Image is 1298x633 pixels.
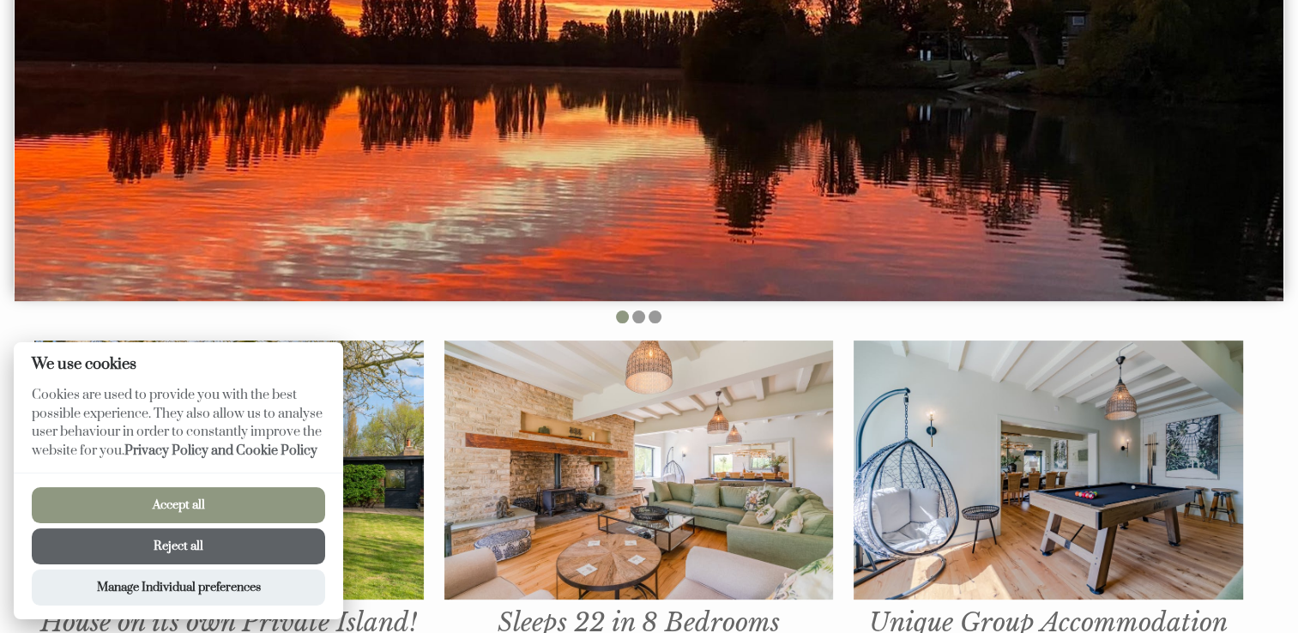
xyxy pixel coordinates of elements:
[854,341,1243,600] img: Games room at The Island in Oxfordshire
[14,386,343,473] p: Cookies are used to provide you with the best possible experience. They also allow us to analyse ...
[32,487,325,523] button: Accept all
[32,570,325,606] button: Manage Individual preferences
[32,528,325,564] button: Reject all
[14,356,343,372] h2: We use cookies
[444,341,834,600] img: Living room at The Island in Oxfordshire
[34,341,424,600] img: The Island in Oxfordshire
[124,443,317,459] a: Privacy Policy and Cookie Policy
